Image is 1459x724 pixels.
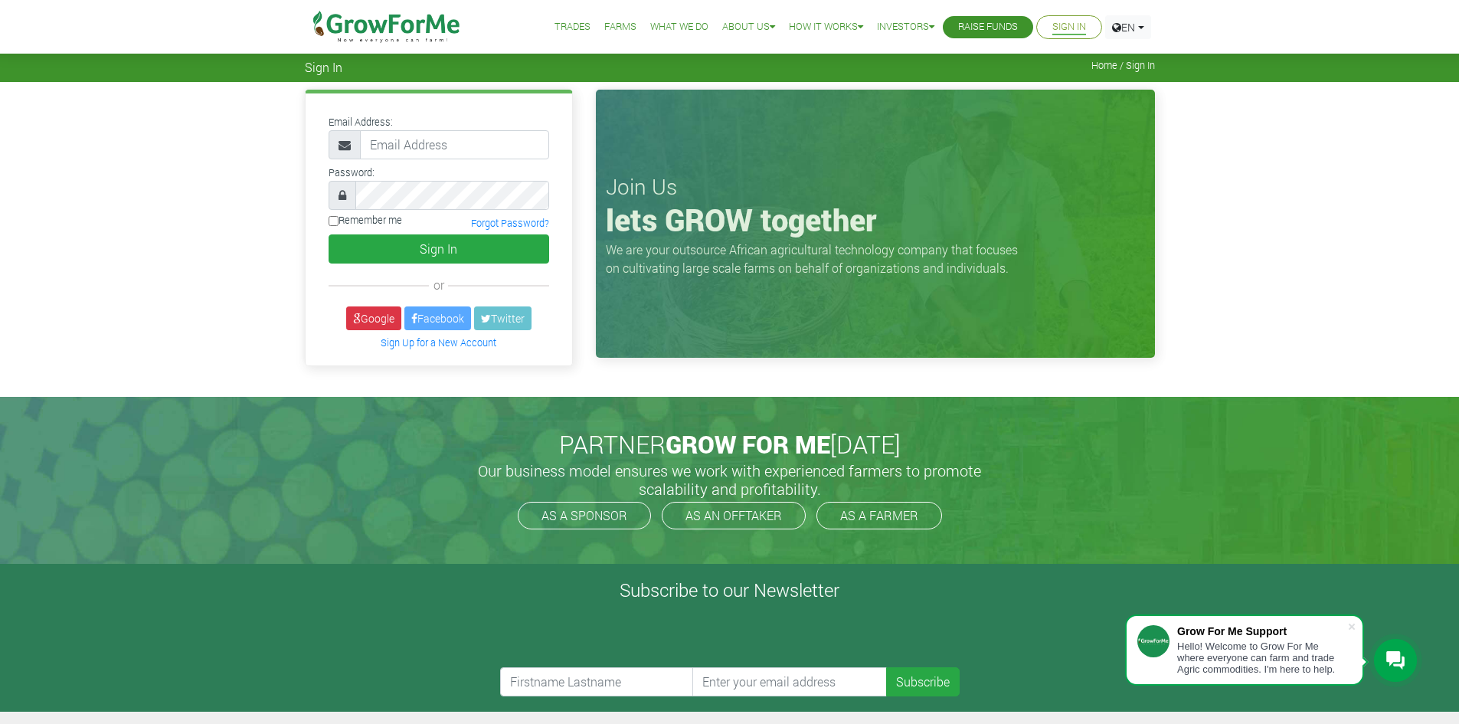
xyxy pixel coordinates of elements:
[886,667,960,696] button: Subscribe
[346,306,401,330] a: Google
[329,165,375,180] label: Password:
[19,579,1440,601] h4: Subscribe to our Newsletter
[329,216,339,226] input: Remember me
[1091,60,1155,71] span: Home / Sign In
[662,502,806,529] a: AS AN OFFTAKER
[789,19,863,35] a: How it Works
[329,115,393,129] label: Email Address:
[462,461,998,498] h5: Our business model ensures we work with experienced farmers to promote scalability and profitabil...
[500,667,695,696] input: Firstname Lastname
[1177,625,1347,637] div: Grow For Me Support
[518,502,651,529] a: AS A SPONSOR
[329,213,402,228] label: Remember me
[381,336,496,349] a: Sign Up for a New Account
[606,174,1145,200] h3: Join Us
[329,276,549,294] div: or
[305,60,342,74] span: Sign In
[666,428,830,460] span: GROW FOR ME
[604,19,636,35] a: Farms
[329,234,549,264] button: Sign In
[554,19,590,35] a: Trades
[722,19,775,35] a: About Us
[606,201,1145,238] h1: lets GROW together
[500,608,733,667] iframe: reCAPTCHA
[360,130,549,159] input: Email Address
[816,502,942,529] a: AS A FARMER
[1105,15,1151,39] a: EN
[877,19,934,35] a: Investors
[692,667,887,696] input: Enter your email address
[1177,640,1347,675] div: Hello! Welcome to Grow For Me where everyone can farm and trade Agric commodities. I'm here to help.
[311,430,1149,459] h2: PARTNER [DATE]
[1052,19,1086,35] a: Sign In
[471,217,549,229] a: Forgot Password?
[650,19,708,35] a: What We Do
[606,241,1027,277] p: We are your outsource African agricultural technology company that focuses on cultivating large s...
[958,19,1018,35] a: Raise Funds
